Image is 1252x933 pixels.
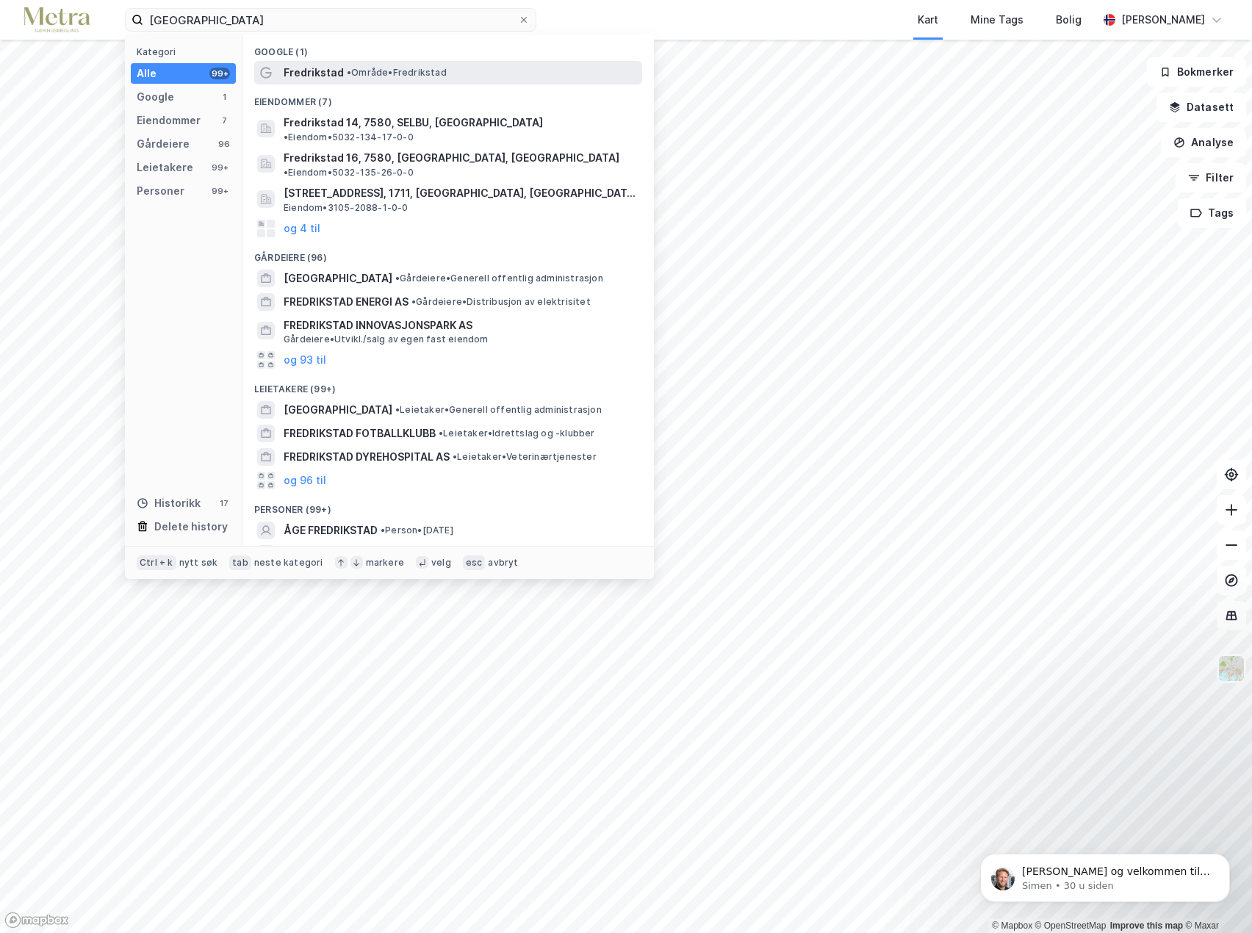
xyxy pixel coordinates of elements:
div: Delete history [154,518,228,536]
div: Google (1) [242,35,654,61]
div: Personer [137,182,184,200]
div: 99+ [209,162,230,173]
span: [GEOGRAPHIC_DATA] [284,270,392,287]
span: FREDRIKSTAD INNOVASJONSPARK AS [284,317,636,334]
div: 1 [218,91,230,103]
a: Mapbox homepage [4,912,69,929]
img: Z [1217,655,1245,682]
div: 99+ [209,185,230,197]
div: Eiendommer [137,112,201,129]
span: Gårdeiere • Distribusjon av elektrisitet [411,296,591,308]
div: Ctrl + k [137,555,176,570]
div: 99+ [209,68,230,79]
span: FREDRIKSTAD DYREHOSPITAL AS [284,448,450,466]
span: Leietaker • Idrettslag og -klubber [439,428,595,439]
div: markere [366,557,404,569]
span: • [395,404,400,415]
div: Kart [918,11,938,29]
button: Tags [1178,198,1246,228]
span: • [411,296,416,307]
span: Gårdeiere • Generell offentlig administrasjon [395,273,603,284]
iframe: Intercom notifications melding [958,823,1252,926]
div: esc [463,555,486,570]
span: FREDRIKSTAD ENERGI AS [284,293,409,311]
span: Fredrikstad 16, 7580, [GEOGRAPHIC_DATA], [GEOGRAPHIC_DATA] [284,149,619,167]
a: Improve this map [1110,921,1183,931]
button: og 93 til [284,351,326,369]
span: Gårdeiere • Utvikl./salg av egen fast eiendom [284,334,489,345]
div: Kategori [137,46,236,57]
span: Fredrikstad 14, 7580, SELBU, [GEOGRAPHIC_DATA] [284,114,543,132]
div: Gårdeiere (96) [242,240,654,267]
a: Mapbox [992,921,1032,931]
div: 7 [218,115,230,126]
span: Person • [DATE] [381,525,453,536]
div: 96 [218,138,230,150]
span: Eiendom • 3105-2088-1-0-0 [284,202,409,214]
span: Eiendom • 5032-135-26-0-0 [284,167,414,179]
span: Leietaker • Generell offentlig administrasjon [395,404,602,416]
button: og 4 til [284,220,320,237]
div: nytt søk [179,557,218,569]
div: 17 [218,497,230,509]
div: Eiendommer (7) [242,84,654,111]
div: Historikk [137,494,201,512]
span: • [439,428,443,439]
span: Fredrikstad [284,64,344,82]
div: tab [229,555,251,570]
span: • [453,451,457,462]
button: Datasett [1156,93,1246,122]
div: Personer (99+) [242,492,654,519]
span: [STREET_ADDRESS], 1711, [GEOGRAPHIC_DATA], [GEOGRAPHIC_DATA] [284,184,636,202]
div: Leietakere [137,159,193,176]
div: [PERSON_NAME] [1121,11,1205,29]
span: • [347,67,351,78]
div: Mine Tags [971,11,1023,29]
img: metra-logo.256734c3b2bbffee19d4.png [24,7,90,33]
a: OpenStreetMap [1035,921,1107,931]
button: Filter [1176,163,1246,192]
span: Eiendom • 5032-134-17-0-0 [284,132,414,143]
span: FREDRIKSTAD FOTBALLKLUBB [284,425,436,442]
div: velg [431,557,451,569]
span: Område • Fredrikstad [347,67,447,79]
div: Bolig [1056,11,1082,29]
div: neste kategori [254,557,323,569]
span: [GEOGRAPHIC_DATA] [284,401,392,419]
button: og 96 til [284,472,326,489]
div: Google [137,88,174,106]
span: • [284,132,288,143]
span: • [395,273,400,284]
div: Gårdeiere [137,135,190,153]
span: Leietaker • Veterinærtjenester [453,451,597,463]
span: • [381,525,385,536]
div: Leietakere (99+) [242,372,654,398]
input: Søk på adresse, matrikkel, gårdeiere, leietakere eller personer [143,9,518,31]
div: Alle [137,65,156,82]
span: ÅGE FREDRIKSTAD [284,522,378,539]
div: avbryt [488,557,518,569]
button: Analyse [1161,128,1246,157]
span: • [284,167,288,178]
button: Bokmerker [1147,57,1246,87]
